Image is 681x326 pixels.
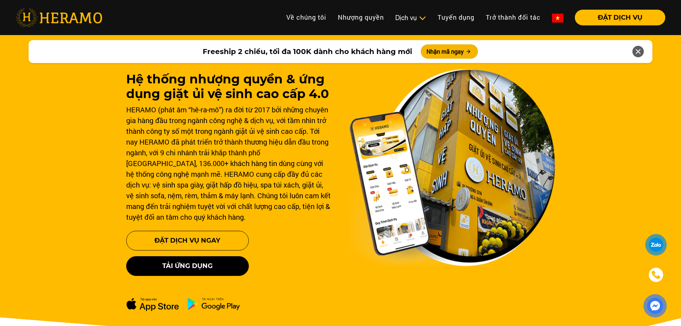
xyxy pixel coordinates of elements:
[16,8,102,27] img: heramo-logo.png
[432,10,480,25] a: Tuyển dụng
[126,256,249,276] button: Tải ứng dụng
[646,265,666,285] a: phone-icon
[575,10,665,25] button: ĐẶT DỊCH VỤ
[395,13,426,23] div: Dịch vụ
[281,10,332,25] a: Về chúng tôi
[480,10,546,25] a: Trở thành đối tác
[187,297,240,310] img: ch-dowload
[332,10,390,25] a: Nhượng quyền
[126,231,249,250] button: Đặt Dịch Vụ Ngay
[126,297,179,311] img: apple-dowload
[126,104,332,222] div: HERAMO (phát âm “hê-ra-mô”) ra đời từ 2017 bởi những chuyên gia hàng đầu trong ngành công nghệ & ...
[552,14,563,23] img: vn-flag.png
[419,15,426,22] img: subToggleIcon
[569,14,665,21] a: ĐẶT DỊCH VỤ
[203,46,412,57] span: Freeship 2 chiều, tối đa 100K dành cho khách hàng mới
[421,44,478,59] button: Nhận mã ngay
[349,69,555,267] img: banner
[126,72,332,101] h1: Hệ thống nhượng quyền & ứng dụng giặt ủi vệ sinh cao cấp 4.0
[651,270,661,280] img: phone-icon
